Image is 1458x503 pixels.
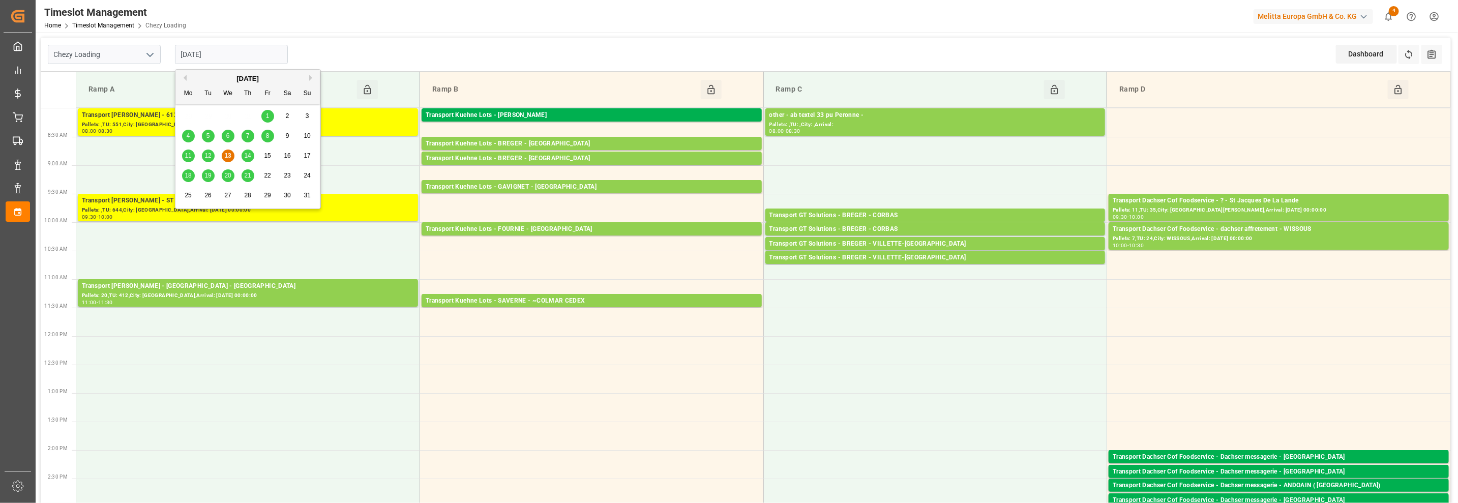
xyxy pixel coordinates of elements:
div: Pallets: ,TU: ,City: ,Arrival: [769,121,1102,129]
div: Transport GT Solutions - BREGER - VILLETTE-[GEOGRAPHIC_DATA] [769,253,1102,263]
div: 08:30 [98,129,113,133]
button: Previous Month [181,75,187,81]
div: Choose Tuesday, August 12th, 2025 [202,150,215,162]
span: 8:30 AM [48,132,68,138]
div: Choose Sunday, August 24th, 2025 [301,169,314,182]
a: Timeslot Management [72,22,134,29]
div: Choose Friday, August 8th, 2025 [261,130,274,142]
input: DD-MM-YYYY [175,45,288,64]
div: Choose Thursday, August 28th, 2025 [242,189,254,202]
span: 9:30 AM [48,189,68,195]
div: Pallets: 11,TU: 35,City: [GEOGRAPHIC_DATA][PERSON_NAME],Arrival: [DATE] 00:00:00 [1113,206,1445,215]
div: Pallets: ,TU: 84,City: CARQUEFOU,Arrival: [DATE] 00:00:00 [426,121,758,129]
div: - [97,215,98,219]
span: 2:30 PM [48,474,68,480]
div: Dashboard [1336,45,1397,64]
span: 1 [266,112,270,120]
button: Melitta Europa GmbH & Co. KG [1254,7,1377,26]
div: Choose Wednesday, August 6th, 2025 [222,130,234,142]
div: Pallets: ,TU: 144,City: [GEOGRAPHIC_DATA],Arrival: [DATE] 00:00:00 [769,249,1102,258]
div: Choose Friday, August 15th, 2025 [261,150,274,162]
div: Sa [281,87,294,100]
div: Choose Monday, August 18th, 2025 [182,169,195,182]
div: We [222,87,234,100]
div: Pallets: ,TU: 144,City: [GEOGRAPHIC_DATA],Arrival: [DATE] 00:00:00 [1113,477,1445,486]
span: 13 [224,152,231,159]
div: Fr [261,87,274,100]
div: Transport Dachser Cof Foodservice - Dachser messagerie - ANDOAIN ( [GEOGRAPHIC_DATA]) [1113,481,1445,491]
span: 11 [185,152,191,159]
div: Choose Wednesday, August 13th, 2025 [222,150,234,162]
div: Choose Tuesday, August 19th, 2025 [202,169,215,182]
div: - [1127,215,1129,219]
div: Transport Dachser Cof Foodservice - Dachser messagerie - [GEOGRAPHIC_DATA] [1113,467,1445,477]
div: Pallets: ,TU: 56,City: [GEOGRAPHIC_DATA],Arrival: [DATE] 00:00:00 [426,234,758,243]
div: 09:30 [82,215,97,219]
span: 24 [304,172,310,179]
div: Choose Monday, August 25th, 2025 [182,189,195,202]
span: 8 [266,132,270,139]
div: Choose Sunday, August 3rd, 2025 [301,110,314,123]
div: Pallets: 7,TU: 24,City: WISSOUS,Arrival: [DATE] 00:00:00 [1113,234,1445,243]
div: Choose Monday, August 11th, 2025 [182,150,195,162]
div: Pallets: 10,TU: 1009,City: [GEOGRAPHIC_DATA],Arrival: [DATE] 00:00:00 [426,192,758,201]
div: - [784,129,786,133]
span: 26 [204,192,211,199]
span: 14 [244,152,251,159]
div: Transport Kuehne Lots - FOURNIE - [GEOGRAPHIC_DATA] [426,224,758,234]
div: 08:30 [786,129,800,133]
div: Choose Friday, August 1st, 2025 [261,110,274,123]
div: Pallets: 1,TU: 10,City: [GEOGRAPHIC_DATA],Arrival: [DATE] 00:00:00 [1113,462,1445,471]
div: Choose Thursday, August 14th, 2025 [242,150,254,162]
div: Pallets: 2,TU: 52,City: [GEOGRAPHIC_DATA],Arrival: [DATE] 00:00:00 [769,234,1102,243]
div: Choose Saturday, August 23rd, 2025 [281,169,294,182]
div: Th [242,87,254,100]
div: - [1127,243,1129,248]
div: Choose Friday, August 22nd, 2025 [261,169,274,182]
div: Transport GT Solutions - BREGER - CORBAS [769,224,1102,234]
button: show 4 new notifications [1377,5,1400,28]
div: 11:30 [98,300,113,305]
span: 28 [244,192,251,199]
span: 2 [286,112,289,120]
span: 31 [304,192,310,199]
div: Choose Thursday, August 21st, 2025 [242,169,254,182]
div: Timeslot Management [44,5,186,20]
span: 10:30 AM [44,246,68,252]
span: 20 [224,172,231,179]
input: Type to search/select [48,45,161,64]
div: [DATE] [175,74,320,84]
div: - [97,129,98,133]
div: Transport Kuehne Lots - [PERSON_NAME] [426,110,758,121]
span: 10 [304,132,310,139]
div: 10:00 [98,215,113,219]
span: 6 [226,132,230,139]
div: Pallets: ,TU: 112,City: [GEOGRAPHIC_DATA],Arrival: [DATE] 00:00:00 [769,263,1102,272]
div: month 2025-08 [178,106,317,205]
div: Transport Kuehne Lots - SAVERNE - ~COLMAR CEDEX [426,296,758,306]
span: 5 [206,132,210,139]
div: Su [301,87,314,100]
span: 15 [264,152,271,159]
div: Choose Sunday, August 31st, 2025 [301,189,314,202]
div: Melitta Europa GmbH & Co. KG [1254,9,1373,24]
span: 22 [264,172,271,179]
div: 08:00 [82,129,97,133]
div: Tu [202,87,215,100]
span: 27 [224,192,231,199]
div: Choose Saturday, August 2nd, 2025 [281,110,294,123]
span: 21 [244,172,251,179]
div: Transport Dachser Cof Foodservice - Dachser messagerie - [GEOGRAPHIC_DATA] [1113,452,1445,462]
div: Pallets: ,TU: 74,City: [GEOGRAPHIC_DATA] ( [GEOGRAPHIC_DATA]),Arrival: [DATE] 00:00:00 [1113,491,1445,499]
span: 19 [204,172,211,179]
div: Pallets: 2,TU: ,City: [GEOGRAPHIC_DATA],Arrival: [DATE] 00:00:00 [426,149,758,158]
div: 09:30 [1113,215,1127,219]
button: Next Month [309,75,315,81]
div: 11:00 [82,300,97,305]
div: Choose Sunday, August 10th, 2025 [301,130,314,142]
a: Home [44,22,61,29]
span: 18 [185,172,191,179]
span: 12:00 PM [44,332,68,337]
span: 2:00 PM [48,446,68,451]
span: 10:00 AM [44,218,68,223]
